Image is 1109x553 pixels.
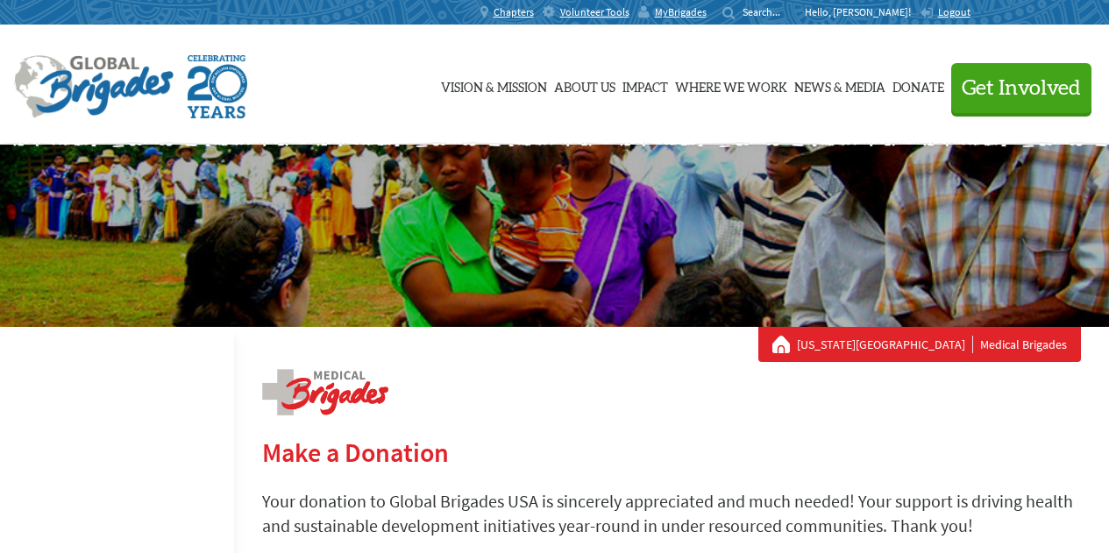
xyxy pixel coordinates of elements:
a: Logout [920,5,970,19]
span: Volunteer Tools [560,5,629,19]
span: Get Involved [962,78,1081,99]
a: News & Media [794,41,885,129]
a: Impact [622,41,668,129]
a: Where We Work [675,41,787,129]
span: Chapters [494,5,534,19]
h2: Make a Donation [262,436,1081,468]
a: Donate [892,41,944,129]
p: Hello, [PERSON_NAME]! [805,5,920,19]
a: About Us [554,41,615,129]
span: MyBrigades [655,5,707,19]
p: Your donation to Global Brigades USA is sincerely appreciated and much needed! Your support is dr... [262,489,1081,538]
img: Global Brigades Logo [14,55,174,118]
img: Global Brigades Celebrating 20 Years [188,55,247,118]
button: Get Involved [951,63,1091,113]
input: Search... [743,5,793,18]
img: logo-medical.png [262,369,388,415]
span: Logout [938,5,970,18]
a: Vision & Mission [441,41,547,129]
div: Medical Brigades [772,336,1067,353]
a: [US_STATE][GEOGRAPHIC_DATA] [797,336,973,353]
